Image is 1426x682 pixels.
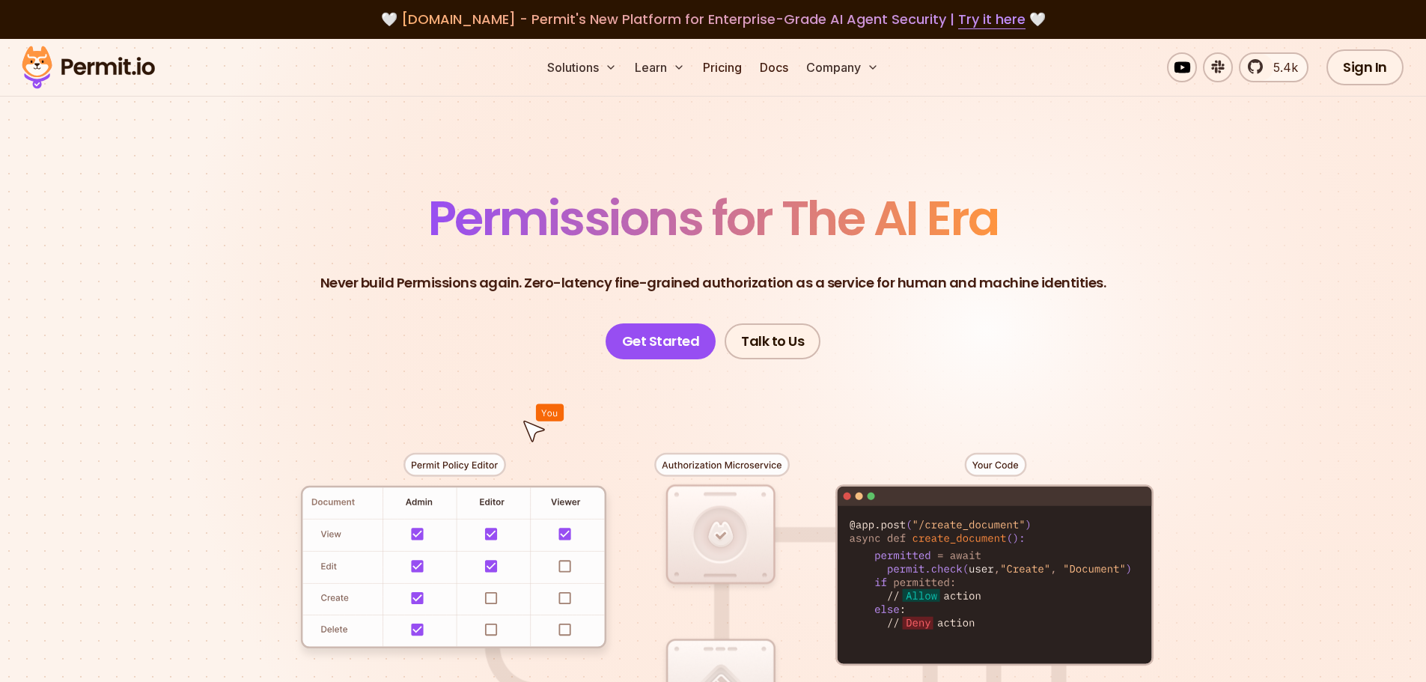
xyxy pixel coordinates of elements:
a: Docs [754,52,794,82]
div: 🤍 🤍 [36,9,1390,30]
a: Try it here [958,10,1026,29]
span: Permissions for The AI Era [428,185,999,252]
button: Solutions [541,52,623,82]
a: Pricing [697,52,748,82]
button: Learn [629,52,691,82]
a: 5.4k [1239,52,1308,82]
a: Get Started [606,323,716,359]
button: Company [800,52,885,82]
a: Talk to Us [725,323,820,359]
a: Sign In [1326,49,1404,85]
p: Never build Permissions again. Zero-latency fine-grained authorization as a service for human and... [320,273,1106,293]
span: [DOMAIN_NAME] - Permit's New Platform for Enterprise-Grade AI Agent Security | [401,10,1026,28]
img: Permit logo [15,42,162,93]
span: 5.4k [1264,58,1298,76]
